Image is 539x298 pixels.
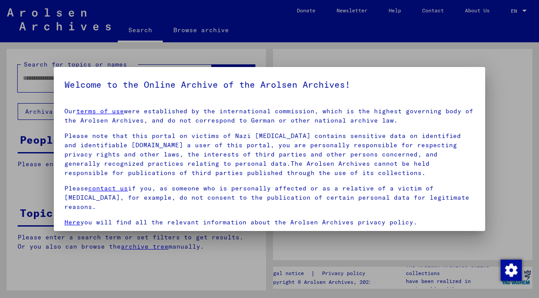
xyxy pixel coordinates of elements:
[501,260,522,281] img: Change consent
[76,107,124,115] a: terms of use
[64,184,475,212] p: Please if you, as someone who is personally affected or as a relative of a victim of [MEDICAL_DAT...
[64,218,80,226] a: Here
[64,107,475,125] p: Our were established by the international commission, which is the highest governing body of the ...
[88,184,128,192] a: contact us
[64,78,475,92] h5: Welcome to the Online Archive of the Arolsen Archives!
[64,131,475,178] p: Please note that this portal on victims of Nazi [MEDICAL_DATA] contains sensitive data on identif...
[500,259,521,280] div: Change consent
[64,218,475,227] p: you will find all the relevant information about the Arolsen Archives privacy policy.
